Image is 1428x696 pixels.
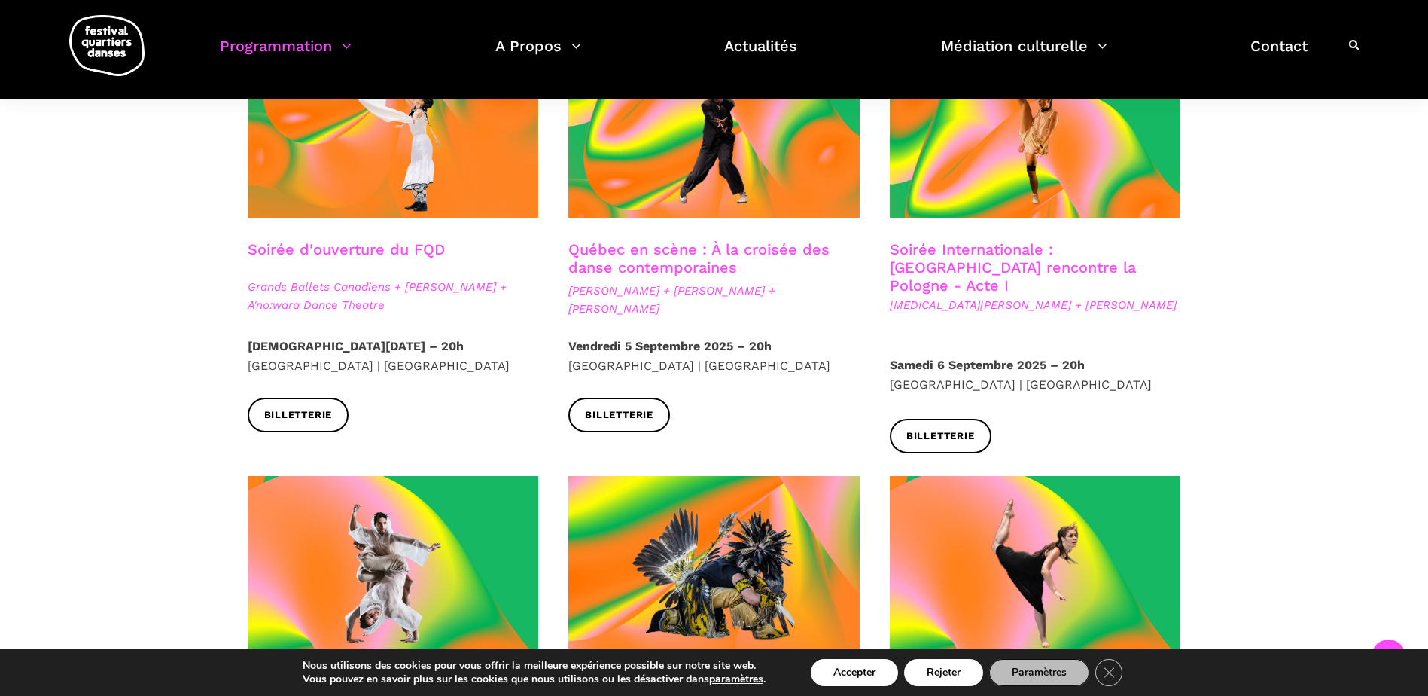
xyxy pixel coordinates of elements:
a: Billetterie [248,398,349,432]
span: Billetterie [906,429,975,444]
strong: Vendredi 5 Septembre 2025 – 20h [568,339,772,353]
span: Grands Ballets Canadiens + [PERSON_NAME] + A'no:wara Dance Theatre [248,278,539,314]
p: Vous pouvez en savoir plus sur les cookies que nous utilisons ou les désactiver dans . [303,673,766,686]
a: Soirée d'ouverture du FQD [248,240,445,258]
span: Billetterie [585,408,653,423]
span: [MEDICAL_DATA][PERSON_NAME] + [PERSON_NAME] [890,296,1181,314]
strong: Samedi 6 Septembre 2025 – 20h [890,358,1085,372]
button: paramètres [709,673,763,686]
span: [PERSON_NAME] + [PERSON_NAME] + [PERSON_NAME] [568,282,860,318]
a: Québec en scène : À la croisée des danse contemporaines [568,240,830,276]
button: Rejeter [904,659,983,686]
a: Billetterie [890,419,991,453]
p: [GEOGRAPHIC_DATA] | [GEOGRAPHIC_DATA] [568,337,860,375]
button: Accepter [811,659,898,686]
p: [GEOGRAPHIC_DATA] | [GEOGRAPHIC_DATA] [890,356,1181,394]
span: Billetterie [264,408,333,423]
a: A Propos [495,33,581,78]
button: Paramètres [989,659,1089,686]
a: Billetterie [568,398,670,432]
a: Soirée Internationale : [GEOGRAPHIC_DATA] rencontre la Pologne - Acte I [890,240,1136,295]
a: Contact [1250,33,1308,78]
button: Close GDPR Cookie Banner [1095,659,1122,686]
p: [GEOGRAPHIC_DATA] | [GEOGRAPHIC_DATA] [248,337,539,375]
a: Programmation [220,33,352,78]
a: Médiation culturelle [941,33,1107,78]
img: logo-fqd-med [69,15,145,76]
strong: [DEMOGRAPHIC_DATA][DATE] – 20h [248,339,464,353]
a: Actualités [724,33,797,78]
p: Nous utilisons des cookies pour vous offrir la meilleure expérience possible sur notre site web. [303,659,766,673]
